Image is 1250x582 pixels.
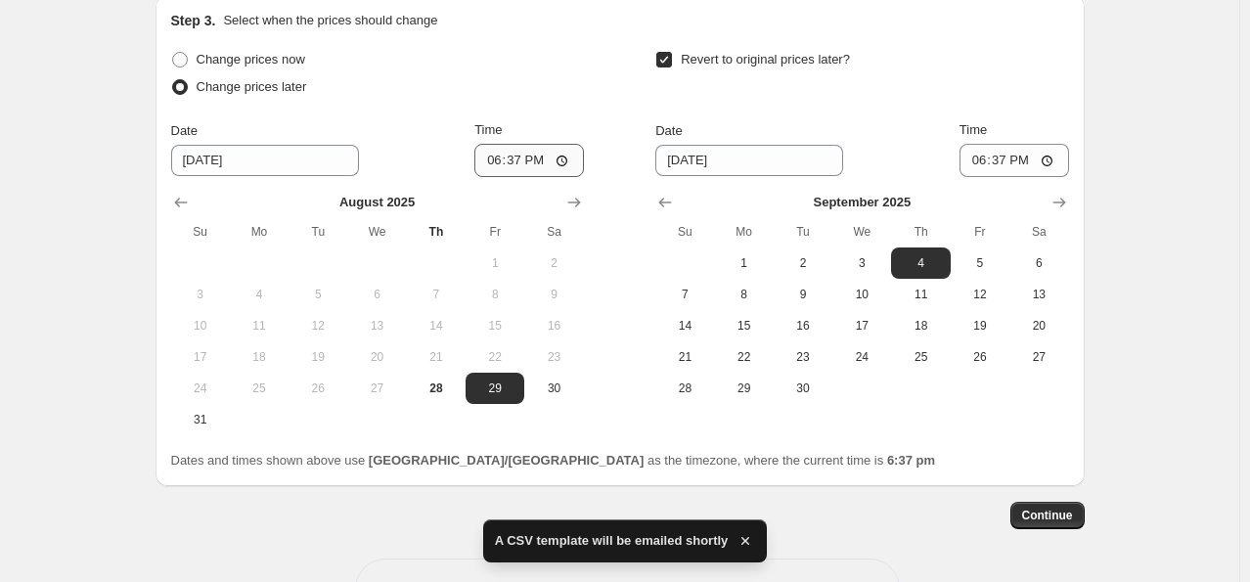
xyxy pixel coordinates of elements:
button: Show previous month, July 2025 [167,189,195,216]
button: Friday September 26 2025 [951,341,1009,373]
button: Sunday August 17 2025 [171,341,230,373]
span: 16 [781,318,825,334]
button: Friday August 1 2025 [466,247,524,279]
button: Wednesday August 13 2025 [347,310,406,341]
span: 25 [238,381,281,396]
span: 20 [355,349,398,365]
span: Sa [1017,224,1060,240]
button: Friday August 22 2025 [466,341,524,373]
button: Thursday September 11 2025 [891,279,950,310]
button: Wednesday September 10 2025 [832,279,891,310]
span: 18 [899,318,942,334]
span: Time [960,122,987,137]
button: Sunday September 7 2025 [655,279,714,310]
button: Wednesday September 17 2025 [832,310,891,341]
span: 23 [532,349,575,365]
span: 21 [415,349,458,365]
span: 19 [296,349,339,365]
span: Date [171,123,198,138]
span: 15 [473,318,516,334]
button: Tuesday September 30 2025 [774,373,832,404]
button: Tuesday September 16 2025 [774,310,832,341]
span: 26 [959,349,1002,365]
span: 5 [296,287,339,302]
span: 30 [781,381,825,396]
button: Friday August 15 2025 [466,310,524,341]
button: Sunday August 3 2025 [171,279,230,310]
button: Monday September 29 2025 [715,373,774,404]
th: Thursday [891,216,950,247]
span: Fr [959,224,1002,240]
span: 17 [179,349,222,365]
span: 4 [899,255,942,271]
th: Friday [951,216,1009,247]
button: Wednesday September 3 2025 [832,247,891,279]
span: 7 [415,287,458,302]
button: Saturday August 16 2025 [524,310,583,341]
button: Tuesday September 2 2025 [774,247,832,279]
button: Monday August 18 2025 [230,341,289,373]
button: Monday August 25 2025 [230,373,289,404]
th: Tuesday [774,216,832,247]
span: 11 [238,318,281,334]
span: 3 [179,287,222,302]
span: We [840,224,883,240]
button: Saturday August 30 2025 [524,373,583,404]
button: Today Thursday August 28 2025 [407,373,466,404]
button: Thursday August 21 2025 [407,341,466,373]
button: Tuesday September 23 2025 [774,341,832,373]
span: Su [663,224,706,240]
button: Wednesday August 6 2025 [347,279,406,310]
button: Monday August 4 2025 [230,279,289,310]
button: Saturday September 20 2025 [1009,310,1068,341]
span: 12 [296,318,339,334]
button: Sunday August 31 2025 [171,404,230,435]
h2: Step 3. [171,11,216,30]
span: 20 [1017,318,1060,334]
span: Fr [473,224,516,240]
b: 6:37 pm [887,453,935,468]
span: 29 [723,381,766,396]
p: Select when the prices should change [223,11,437,30]
span: 10 [179,318,222,334]
span: Time [474,122,502,137]
button: Show next month, September 2025 [560,189,588,216]
button: Wednesday September 24 2025 [832,341,891,373]
span: 25 [899,349,942,365]
span: 1 [723,255,766,271]
span: Th [415,224,458,240]
th: Sunday [655,216,714,247]
button: Saturday September 27 2025 [1009,341,1068,373]
span: 6 [355,287,398,302]
button: Friday September 19 2025 [951,310,1009,341]
span: A CSV template will be emailed shortly [495,531,729,551]
button: Wednesday August 20 2025 [347,341,406,373]
button: Sunday September 21 2025 [655,341,714,373]
span: 29 [473,381,516,396]
button: Sunday August 24 2025 [171,373,230,404]
span: 2 [532,255,575,271]
span: 17 [840,318,883,334]
span: Change prices later [197,79,307,94]
span: Continue [1022,508,1073,523]
span: 6 [1017,255,1060,271]
span: 9 [781,287,825,302]
span: 12 [959,287,1002,302]
button: Friday September 12 2025 [951,279,1009,310]
span: We [355,224,398,240]
input: 8/28/2025 [655,145,843,176]
th: Wednesday [832,216,891,247]
button: Thursday September 4 2025 [891,247,950,279]
span: 27 [1017,349,1060,365]
button: Thursday September 18 2025 [891,310,950,341]
button: Continue [1010,502,1085,529]
button: Friday September 5 2025 [951,247,1009,279]
button: Thursday September 25 2025 [891,341,950,373]
span: Dates and times shown above use as the timezone, where the current time is [171,453,936,468]
span: 30 [532,381,575,396]
button: Saturday August 23 2025 [524,341,583,373]
button: Show previous month, August 2025 [651,189,679,216]
button: Thursday August 7 2025 [407,279,466,310]
span: 24 [840,349,883,365]
span: 7 [663,287,706,302]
